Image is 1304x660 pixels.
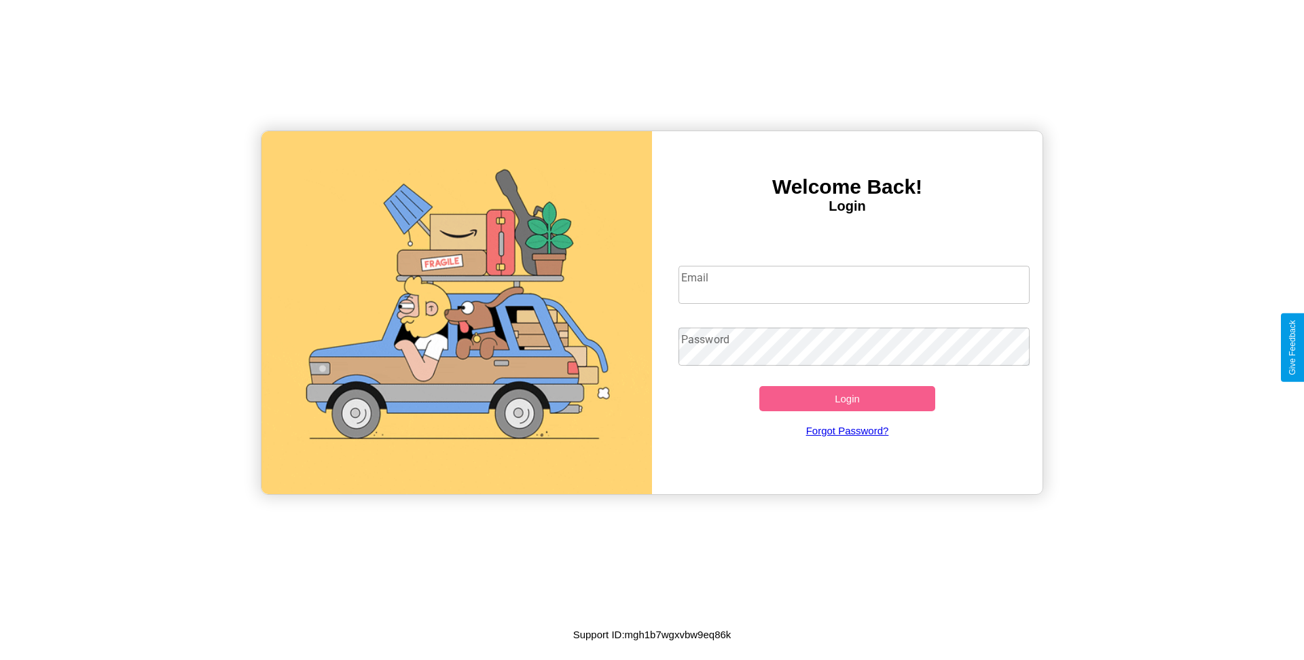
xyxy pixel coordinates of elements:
button: Login [759,386,935,411]
p: Support ID: mgh1b7wgxvbw9eq86k [573,625,731,644]
a: Forgot Password? [672,411,1024,450]
div: Give Feedback [1288,320,1297,375]
h4: Login [652,198,1043,214]
h3: Welcome Back! [652,175,1043,198]
img: gif [261,131,652,494]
